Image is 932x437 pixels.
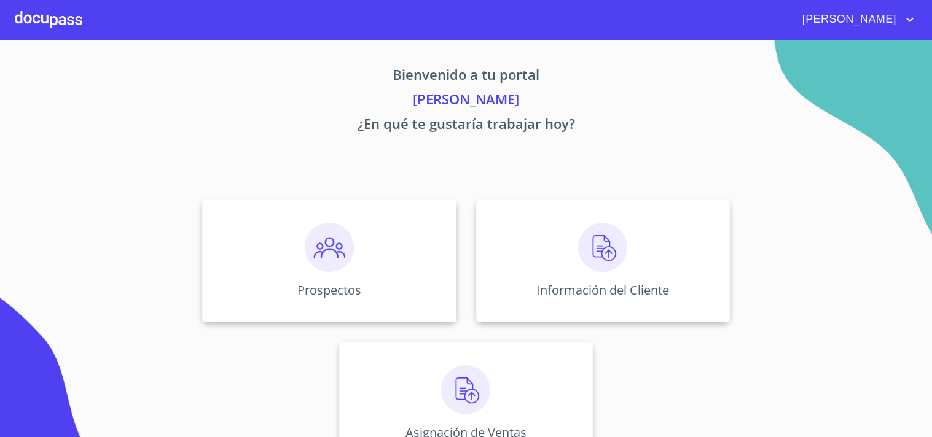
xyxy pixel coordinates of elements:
[88,64,845,89] p: Bienvenido a tu portal
[793,10,903,29] span: [PERSON_NAME]
[305,223,354,272] img: prospectos.png
[88,114,845,138] p: ¿En qué te gustaría trabajar hoy?
[793,10,917,29] button: account of current user
[578,223,627,272] img: carga.png
[88,89,845,114] p: [PERSON_NAME]
[441,365,490,414] img: carga.png
[297,282,361,298] p: Prospectos
[536,282,669,298] p: Información del Cliente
